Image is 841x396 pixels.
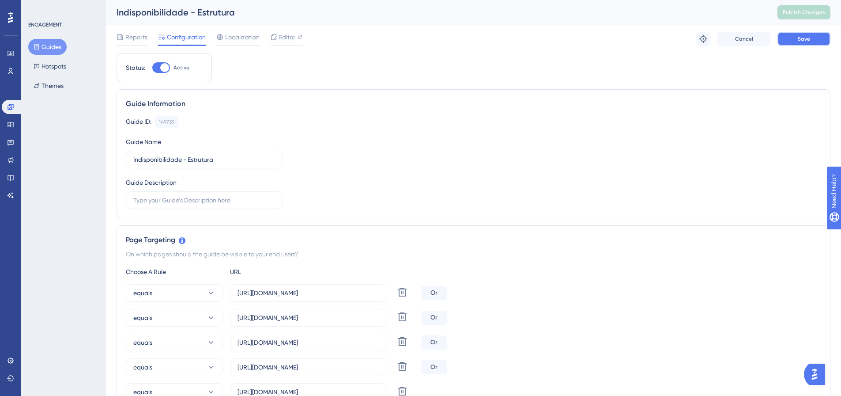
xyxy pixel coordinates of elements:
input: yourwebsite.com/path [238,338,380,347]
div: Guide ID: [126,116,151,128]
button: Themes [28,78,69,94]
button: Cancel [717,32,770,46]
div: Or [421,335,447,350]
span: equals [133,288,152,298]
input: Type your Guide’s Name here [133,155,275,164]
div: Guide Description [126,177,177,188]
span: Localization [225,32,260,42]
button: equals [126,358,223,376]
span: Configuration [167,32,206,42]
span: Cancel [735,35,753,42]
button: equals [126,334,223,351]
div: ENGAGEMENT [28,21,62,28]
button: equals [126,309,223,327]
span: Reports [125,32,147,42]
button: Save [777,32,830,46]
button: Guides [28,39,67,55]
input: yourwebsite.com/path [238,288,380,298]
input: Type your Guide’s Description here [133,195,275,205]
span: equals [133,362,152,373]
span: Need Help? [21,2,55,13]
input: yourwebsite.com/path [238,362,380,372]
button: Hotspots [28,58,72,74]
iframe: UserGuiding AI Assistant Launcher [804,361,830,388]
span: equals [133,337,152,348]
span: Publish Changes [783,9,825,16]
div: Guide Name [126,137,161,147]
div: Or [421,286,447,300]
input: yourwebsite.com/path [238,313,380,323]
span: Active [173,64,189,71]
div: Status: [126,62,145,73]
div: URL [230,267,327,277]
span: Editor [279,32,295,42]
div: Guide Information [126,99,821,109]
div: Or [421,360,447,374]
button: Publish Changes [777,5,830,19]
div: Page Targeting [126,235,821,245]
div: Or [421,311,447,325]
span: equals [133,312,152,323]
div: Indisponibilidade - Estrutura [117,6,755,19]
span: Save [798,35,810,42]
div: Choose A Rule [126,267,223,277]
div: 149739 [159,118,174,126]
button: equals [126,284,223,302]
div: On which pages should the guide be visible to your end users? [126,249,821,259]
